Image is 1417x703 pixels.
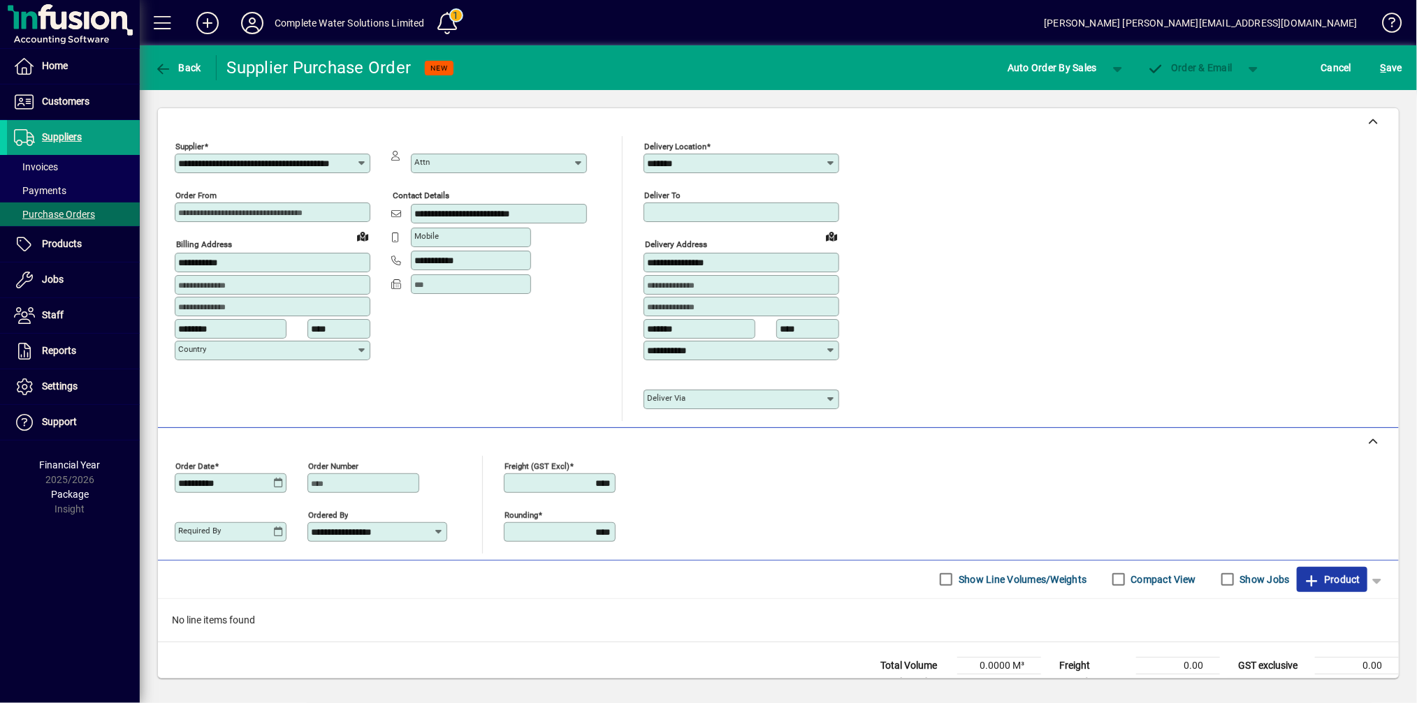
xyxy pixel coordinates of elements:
[7,405,140,440] a: Support
[1318,55,1356,80] button: Cancel
[14,209,95,220] span: Purchase Orders
[1237,572,1290,586] label: Show Jobs
[1381,62,1386,73] span: S
[1315,657,1399,674] td: 0.00
[956,572,1087,586] label: Show Line Volumes/Weights
[1147,62,1233,73] span: Order & Email
[154,62,201,73] span: Back
[7,202,140,226] a: Purchase Orders
[42,345,76,356] span: Reports
[7,369,140,404] a: Settings
[1321,57,1352,79] span: Cancel
[42,380,78,392] span: Settings
[40,459,101,471] span: Financial Year
[51,489,89,500] span: Package
[957,657,1041,674] td: 0.0000 M³
[873,674,957,690] td: Total Weight
[7,262,140,297] a: Jobs
[175,461,215,471] mat-label: Order date
[42,131,82,142] span: Suppliers
[1140,55,1240,80] button: Order & Email
[7,49,140,84] a: Home
[227,57,412,79] div: Supplier Purchase Order
[42,238,82,249] span: Products
[873,657,957,674] td: Total Volume
[308,461,358,471] mat-label: Order number
[175,191,217,200] mat-label: Order from
[140,55,217,80] app-page-header-button: Back
[7,334,140,369] a: Reports
[414,157,430,167] mat-label: Attn
[185,10,230,36] button: Add
[42,96,89,107] span: Customers
[1128,572,1196,586] label: Compact View
[175,142,204,151] mat-label: Supplier
[1052,674,1136,690] td: Rounding
[647,393,685,403] mat-label: Deliver via
[1136,657,1220,674] td: 0.00
[158,599,1399,642] div: No line items found
[178,344,206,354] mat-label: Country
[7,227,140,262] a: Products
[1381,57,1402,79] span: ave
[1372,3,1400,48] a: Knowledge Base
[230,10,275,36] button: Profile
[308,510,348,519] mat-label: Ordered by
[1044,12,1358,34] div: [PERSON_NAME] [PERSON_NAME][EMAIL_ADDRESS][DOMAIN_NAME]
[644,142,706,151] mat-label: Delivery Location
[7,179,140,202] a: Payments
[151,55,205,80] button: Back
[414,231,439,241] mat-label: Mobile
[1315,674,1399,690] td: 0.00
[42,274,64,285] span: Jobs
[7,84,140,119] a: Customers
[504,510,538,519] mat-label: Rounding
[1136,674,1220,690] td: 0.00
[1052,657,1136,674] td: Freight
[1297,567,1367,592] button: Product
[42,416,77,427] span: Support
[644,191,681,200] mat-label: Deliver To
[1231,657,1315,674] td: GST exclusive
[178,526,221,535] mat-label: Required by
[14,161,58,172] span: Invoices
[957,674,1041,690] td: 0.0000 Kg
[351,225,374,247] a: View on map
[1231,674,1315,690] td: GST
[7,298,140,333] a: Staff
[504,461,569,471] mat-label: Freight (GST excl)
[430,64,448,73] span: NEW
[42,60,68,71] span: Home
[1377,55,1406,80] button: Save
[7,155,140,179] a: Invoices
[820,225,843,247] a: View on map
[14,185,66,196] span: Payments
[1304,568,1360,591] span: Product
[1008,57,1097,79] span: Auto Order By Sales
[275,12,425,34] div: Complete Water Solutions Limited
[42,309,64,320] span: Staff
[1001,55,1104,80] button: Auto Order By Sales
